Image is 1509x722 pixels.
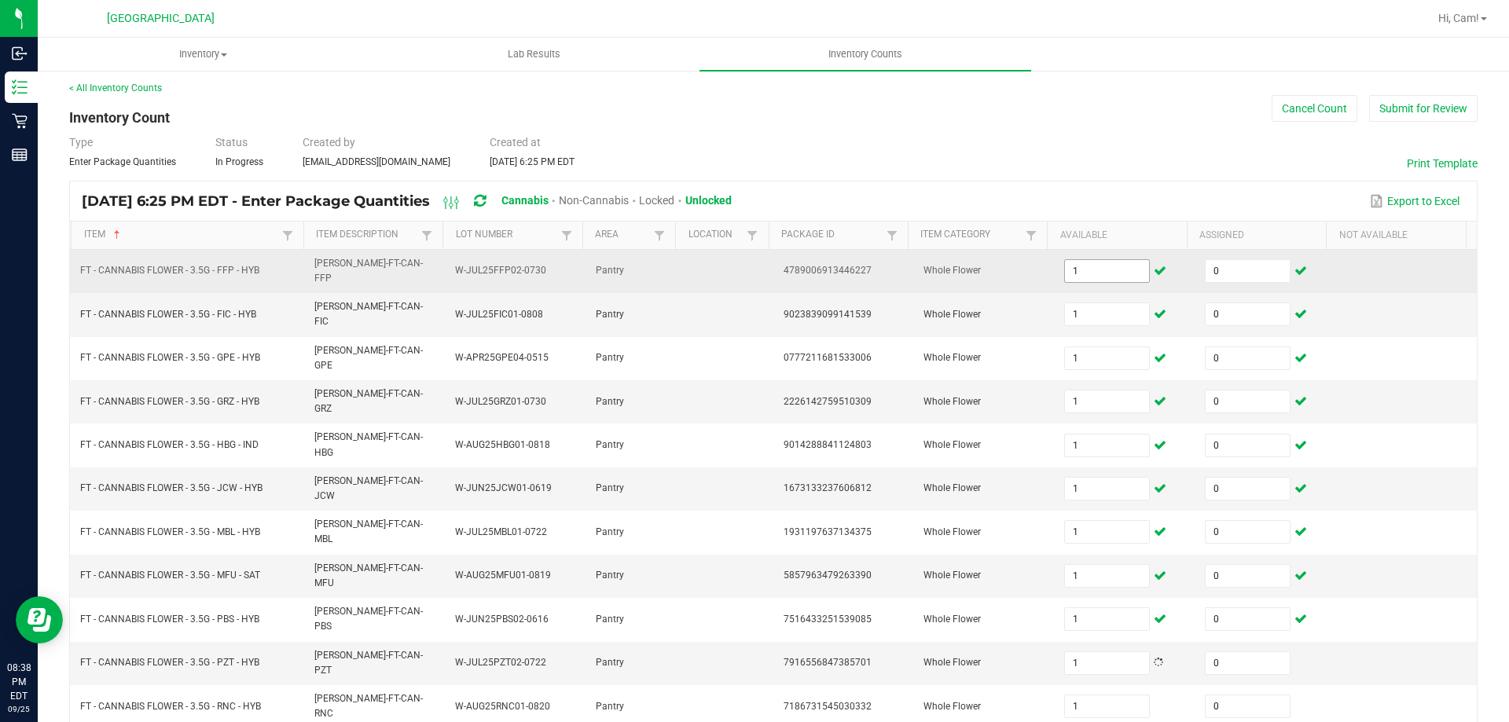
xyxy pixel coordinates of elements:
a: Filter [650,225,669,245]
span: FT - CANNABIS FLOWER - 3.5G - FFP - HYB [80,265,259,276]
span: FT - CANNABIS FLOWER - 3.5G - GPE - HYB [80,352,260,363]
span: 7186731545030332 [784,701,872,712]
a: Filter [883,225,901,245]
span: Whole Flower [923,657,981,668]
a: Filter [1022,225,1041,245]
span: In Progress [215,156,263,167]
span: Whole Flower [923,309,981,320]
span: Whole Flower [923,570,981,581]
a: Filter [743,225,762,245]
span: Whole Flower [923,439,981,450]
th: Assigned [1187,222,1326,250]
span: [EMAIL_ADDRESS][DOMAIN_NAME] [303,156,450,167]
span: Inventory [39,47,368,61]
span: Created at [490,136,541,148]
span: 7916556847385701 [784,657,872,668]
span: W-JUN25PBS02-0616 [455,614,549,625]
span: W-JUL25PZT02-0722 [455,657,546,668]
th: Available [1047,222,1186,250]
span: FT - CANNABIS FLOWER - 3.5G - HBG - IND [80,439,259,450]
span: Pantry [596,309,624,320]
a: Item DescriptionSortable [316,229,417,241]
a: Package IdSortable [781,229,883,241]
span: Whole Flower [923,352,981,363]
button: Export to Excel [1366,188,1463,214]
a: Lot NumberSortable [456,229,557,241]
a: LocationSortable [688,229,743,241]
span: [PERSON_NAME]-FT-CAN-PBS [314,606,423,632]
span: Pantry [596,526,624,537]
span: [PERSON_NAME]-FT-CAN-FFP [314,258,423,284]
span: Pantry [596,657,624,668]
span: Pantry [596,352,624,363]
span: 5857963479263390 [784,570,872,581]
span: FT - CANNABIS FLOWER - 3.5G - MFU - SAT [80,570,260,581]
span: 9023839099141539 [784,309,872,320]
span: FT - CANNABIS FLOWER - 3.5G - RNC - HYB [80,701,261,712]
span: W-JUL25MBL01-0722 [455,526,547,537]
span: W-APR25GPE04-0515 [455,352,549,363]
iframe: Resource center [16,596,63,643]
a: Filter [417,225,436,245]
p: 09/25 [7,703,31,715]
span: Cannabis [501,194,549,207]
inline-svg: Reports [12,147,28,163]
span: Type [69,136,93,148]
a: Inventory [38,38,369,71]
span: FT - CANNABIS FLOWER - 3.5G - PZT - HYB [80,657,259,668]
span: W-JUN25JCW01-0619 [455,482,552,493]
inline-svg: Retail [12,113,28,129]
span: [PERSON_NAME]-FT-CAN-GRZ [314,388,423,414]
span: Pantry [596,701,624,712]
span: [PERSON_NAME]-FT-CAN-MBL [314,519,423,544]
span: Whole Flower [923,396,981,407]
span: [GEOGRAPHIC_DATA] [107,12,215,25]
span: Inventory Counts [807,47,923,61]
span: FT - CANNABIS FLOWER - 3.5G - JCW - HYB [80,482,263,493]
button: Print Template [1407,156,1478,171]
span: Enter Package Quantities [69,156,176,167]
span: 4789006913446227 [784,265,872,276]
a: ItemSortable [84,229,278,241]
span: Status [215,136,248,148]
div: [DATE] 6:25 PM EDT - Enter Package Quantities [82,187,743,216]
span: 0777211681533006 [784,352,872,363]
inline-svg: Inbound [12,46,28,61]
span: 2226142759510309 [784,396,872,407]
span: Pantry [596,439,624,450]
span: Pantry [596,614,624,625]
span: Lab Results [486,47,582,61]
span: [PERSON_NAME]-FT-CAN-HBG [314,431,423,457]
span: [PERSON_NAME]-FT-CAN-JCW [314,475,423,501]
span: [DATE] 6:25 PM EDT [490,156,575,167]
span: W-AUG25HBG01-0818 [455,439,550,450]
span: Created by [303,136,355,148]
span: W-JUL25FFP02-0730 [455,265,546,276]
span: [PERSON_NAME]-FT-CAN-MFU [314,563,423,588]
span: Whole Flower [923,701,981,712]
span: Unlocked [685,194,732,207]
span: FT - CANNABIS FLOWER - 3.5G - GRZ - HYB [80,396,259,407]
button: Cancel Count [1272,95,1357,122]
span: W-AUG25RNC01-0820 [455,701,550,712]
span: 9014288841124803 [784,439,872,450]
a: Lab Results [369,38,699,71]
span: Sortable [111,229,123,241]
span: Locked [639,194,674,207]
span: W-AUG25MFU01-0819 [455,570,551,581]
a: Inventory Counts [699,38,1030,71]
span: [PERSON_NAME]-FT-CAN-GPE [314,345,423,371]
span: W-JUL25FIC01-0808 [455,309,543,320]
span: Pantry [596,265,624,276]
span: FT - CANNABIS FLOWER - 3.5G - MBL - HYB [80,526,260,537]
span: Pantry [596,482,624,493]
span: Inventory Count [69,109,170,126]
span: Whole Flower [923,614,981,625]
span: [PERSON_NAME]-FT-CAN-RNC [314,693,423,719]
a: AreaSortable [595,229,650,241]
th: Not Available [1326,222,1466,250]
span: Pantry [596,570,624,581]
span: [PERSON_NAME]-FT-CAN-PZT [314,650,423,676]
a: Filter [278,225,297,245]
span: FT - CANNABIS FLOWER - 3.5G - FIC - HYB [80,309,256,320]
